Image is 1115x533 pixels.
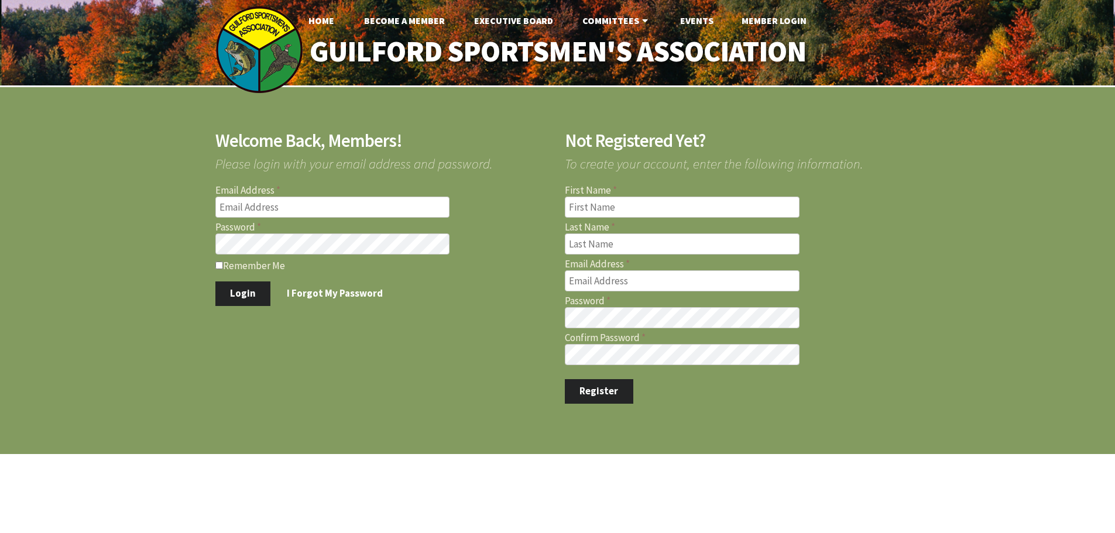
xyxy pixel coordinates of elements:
a: Become A Member [355,9,454,32]
input: First Name [565,197,800,218]
a: Events [671,9,723,32]
input: Email Address [565,270,800,291]
button: Register [565,379,633,404]
img: logo_sm.png [215,6,303,94]
input: Last Name [565,233,800,255]
label: Remember Me [215,259,551,271]
a: Executive Board [465,9,562,32]
a: Committees [573,9,660,32]
label: Password [565,296,900,306]
a: Guilford Sportsmen's Association [284,27,831,77]
span: To create your account, enter the following information. [565,150,900,170]
input: Remember Me [215,262,223,269]
label: Confirm Password [565,333,900,343]
span: Please login with your email address and password. [215,150,551,170]
button: Login [215,281,271,306]
label: Last Name [565,222,900,232]
a: Home [299,9,344,32]
a: Member Login [732,9,816,32]
label: Email Address [565,259,900,269]
label: Password [215,222,551,232]
h2: Not Registered Yet? [565,132,900,150]
a: I Forgot My Password [272,281,398,306]
h2: Welcome Back, Members! [215,132,551,150]
label: Email Address [215,185,551,195]
label: First Name [565,185,900,195]
input: Email Address [215,197,450,218]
